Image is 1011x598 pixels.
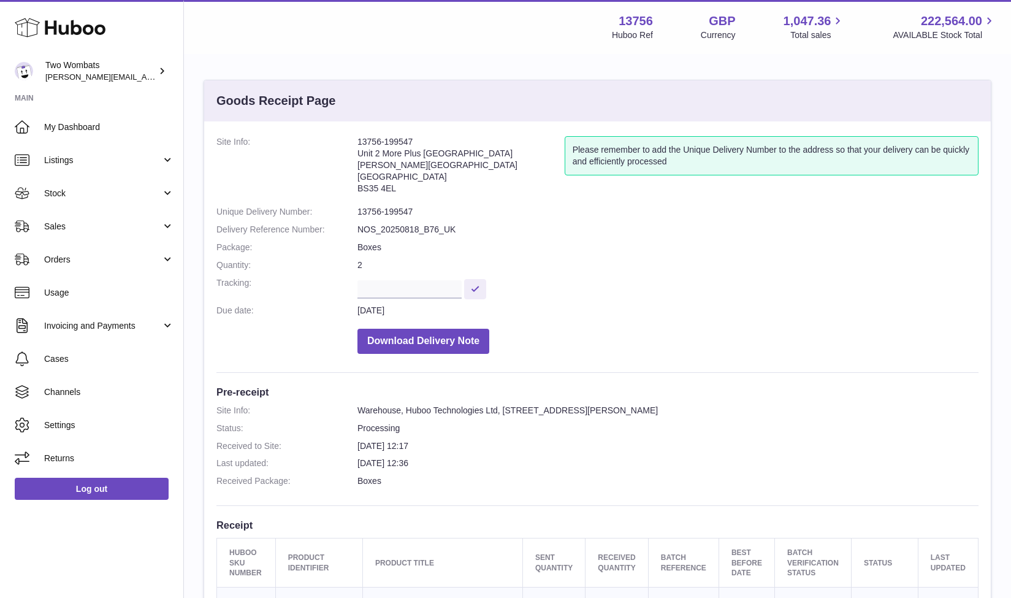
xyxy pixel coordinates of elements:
[275,539,362,588] th: Product Identifier
[217,539,276,588] th: Huboo SKU Number
[918,539,978,588] th: Last updated
[357,405,979,416] dd: Warehouse, Huboo Technologies Ltd, [STREET_ADDRESS][PERSON_NAME]
[216,93,336,109] h3: Goods Receipt Page
[216,405,357,416] dt: Site Info:
[709,13,735,29] strong: GBP
[357,206,979,218] dd: 13756-199547
[216,277,357,299] dt: Tracking:
[362,539,522,588] th: Product title
[357,259,979,271] dd: 2
[44,121,174,133] span: My Dashboard
[357,440,979,452] dd: [DATE] 12:17
[44,287,174,299] span: Usage
[216,136,357,200] dt: Site Info:
[44,353,174,365] span: Cases
[565,136,979,175] div: Please remember to add the Unique Delivery Number to the address so that your delivery can be qui...
[357,329,489,354] button: Download Delivery Note
[45,72,311,82] span: [PERSON_NAME][EMAIL_ADDRESS][PERSON_NAME][DOMAIN_NAME]
[921,13,982,29] span: 222,564.00
[216,440,357,452] dt: Received to Site:
[357,242,979,253] dd: Boxes
[612,29,653,41] div: Huboo Ref
[619,13,653,29] strong: 13756
[216,518,979,532] h3: Receipt
[893,13,996,41] a: 222,564.00 AVAILABLE Stock Total
[15,62,33,80] img: philip.carroll@twowombats.com
[216,206,357,218] dt: Unique Delivery Number:
[648,539,719,588] th: Batch Reference
[586,539,648,588] th: Received Quantity
[216,259,357,271] dt: Quantity:
[15,478,169,500] a: Log out
[701,29,736,41] div: Currency
[216,475,357,487] dt: Received Package:
[357,305,979,316] dd: [DATE]
[522,539,585,588] th: Sent Quantity
[216,423,357,434] dt: Status:
[357,475,979,487] dd: Boxes
[790,29,845,41] span: Total sales
[784,13,831,29] span: 1,047.36
[357,423,979,434] dd: Processing
[44,386,174,398] span: Channels
[44,453,174,464] span: Returns
[775,539,852,588] th: Batch Verification Status
[216,224,357,236] dt: Delivery Reference Number:
[357,458,979,469] dd: [DATE] 12:36
[44,420,174,431] span: Settings
[44,254,161,266] span: Orders
[719,539,774,588] th: Best Before Date
[357,224,979,236] dd: NOS_20250818_B76_UK
[45,59,156,83] div: Two Wombats
[784,13,845,41] a: 1,047.36 Total sales
[216,385,979,399] h3: Pre-receipt
[44,320,161,332] span: Invoicing and Payments
[44,221,161,232] span: Sales
[44,188,161,199] span: Stock
[852,539,918,588] th: Status
[44,155,161,166] span: Listings
[216,305,357,316] dt: Due date:
[357,136,565,200] address: 13756-199547 Unit 2 More Plus [GEOGRAPHIC_DATA] [PERSON_NAME][GEOGRAPHIC_DATA] [GEOGRAPHIC_DATA] ...
[216,242,357,253] dt: Package:
[216,458,357,469] dt: Last updated:
[893,29,996,41] span: AVAILABLE Stock Total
